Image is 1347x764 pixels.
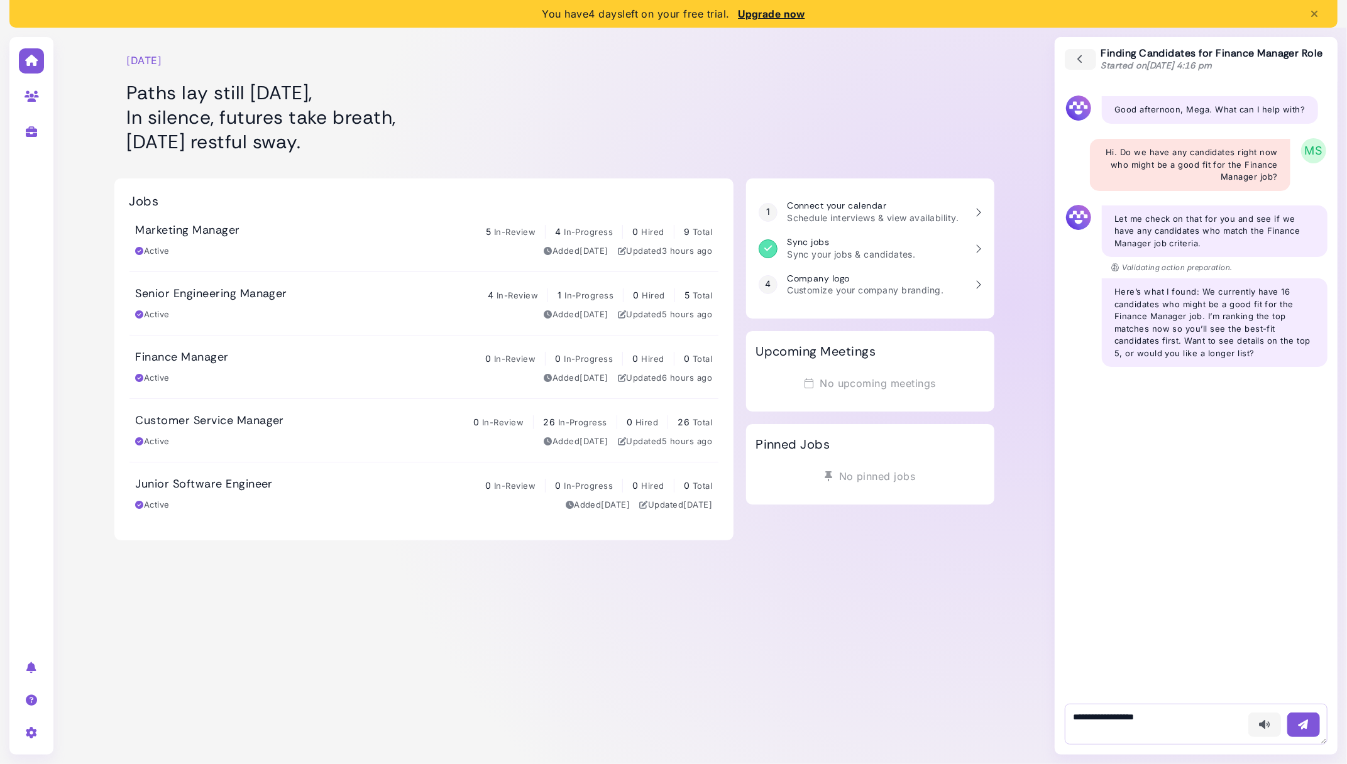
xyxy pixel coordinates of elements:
span: 0 [485,353,491,364]
div: Active [136,499,170,511]
h2: Pinned Jobs [756,437,830,452]
span: Total [693,481,712,491]
h3: Senior Engineering Manager [136,287,287,301]
div: Updated [618,245,712,258]
time: Aug 28, 2025 [580,246,608,256]
div: Updated [618,372,712,385]
div: Active [136,245,170,258]
time: Aug 28, 2025 [580,373,608,383]
span: In-Review [494,227,536,237]
time: Aug 31, 2025 [662,373,712,383]
time: Aug 31, 2025 [662,436,712,446]
span: 4 [488,290,493,300]
span: 0 [555,353,561,364]
span: 0 [632,353,638,364]
p: Customize your company branding. [787,283,943,297]
time: Aug 31, 2025 [662,246,712,256]
h3: Customer Service Manager [136,414,285,428]
div: 1 [759,203,778,222]
span: Hired [641,354,664,364]
span: 9 [684,226,690,237]
div: Added [544,435,608,448]
div: Added [544,245,608,258]
a: Sync jobs Sync your jobs & candidates. [752,231,987,267]
div: Updated [639,499,712,511]
h3: Sync jobs [787,237,915,248]
div: Updated [618,435,712,448]
span: Total [693,227,712,237]
span: In-Review [494,481,536,491]
span: In-Progress [558,417,607,427]
span: 0 [555,480,561,491]
span: In-Progress [564,227,613,237]
span: Hired [641,227,664,237]
a: Upgrade now [733,8,805,20]
span: Total [693,290,712,300]
div: 4 [759,275,778,294]
span: 0 [632,480,638,491]
a: Senior Engineering Manager 4 In-Review 1 In-Progress 0 Hired 5 Total Active Added[DATE] Updated5 ... [129,272,719,335]
h3: Connect your calendar [787,200,959,211]
span: Hired [641,481,664,491]
p: Let me check on that for you and see if we have any candidates who match the Finance Manager job ... [1114,213,1315,250]
a: Finance Manager 0 In-Review 0 In-Progress 0 Hired 0 Total Active Added[DATE] Updated6 hours ago [129,336,719,398]
span: In-Review [497,290,538,300]
div: No upcoming meetings [756,371,984,395]
div: Added [544,308,608,321]
time: Aug 28, 2025 [602,499,630,510]
div: Active [136,372,170,385]
span: Hired [642,290,664,300]
span: Total [693,354,712,364]
time: Aug 28, 2025 [580,436,608,446]
span: Total [693,417,712,427]
span: 0 [633,290,639,300]
span: 0 [684,353,690,364]
span: 0 [627,417,632,427]
time: Aug 31, 2025 [662,309,712,319]
span: In-Progress [564,481,613,491]
a: 4 Company logo Customize your company branding. [752,267,987,303]
span: 26 [543,417,555,427]
a: Customer Service Manager 0 In-Review 26 In-Progress 0 Hired 26 Total Active Added[DATE] Updated5 ... [129,399,719,462]
span: In-Progress [564,354,613,364]
span: 5 [684,290,690,300]
span: 0 [473,417,479,427]
h2: Upcoming Meetings [756,344,876,359]
p: You have 4 days left on your free trial. [542,6,805,21]
h3: Junior Software Engineer [136,477,273,491]
div: Added [544,372,608,385]
a: Marketing Manager 5 In-Review 4 In-Progress 0 Hired 9 Total Active Added[DATE] Updated3 hours ago [129,209,719,271]
h3: Marketing Manager [136,224,240,237]
div: Active [136,308,170,321]
a: Junior Software Engineer 0 In-Review 0 In-Progress 0 Hired 0 Total Active Added[DATE] Updated[DATE] [129,462,719,525]
span: 5 [486,226,491,237]
span: In-Review [494,354,536,364]
div: Added [566,499,630,511]
span: 1 [558,290,561,300]
span: In-Review [482,417,524,427]
time: [DATE] 4:16 pm [1146,60,1212,71]
h3: Finance Manager [136,351,229,364]
div: No pinned jobs [756,464,984,488]
span: Started on [1101,60,1213,71]
span: Hired [635,417,658,427]
div: Good afternoon, Mega. What can I help with? [1102,96,1318,124]
time: [DATE] [127,53,162,68]
p: Validating action preparation. [1111,262,1233,273]
span: MS [1301,138,1326,163]
p: Schedule interviews & view availability. [787,211,959,224]
span: 0 [485,480,491,491]
span: 4 [555,226,561,237]
time: Aug 28, 2025 [683,499,712,510]
div: Updated [618,308,712,321]
h3: Company logo [787,273,943,284]
p: Here’s what I found: We currently have 16 candidates who might be a good fit for the Finance Mana... [1114,286,1315,359]
span: 0 [684,480,690,491]
strong: Upgrade now [738,8,805,20]
span: In-Progress [564,290,613,300]
div: Hi. Do we have any candidates right now who might be a good fit for the Finance Manager job? [1090,139,1290,191]
time: Aug 28, 2025 [580,309,608,319]
div: Active [136,435,170,448]
a: 1 Connect your calendar Schedule interviews & view availability. [752,194,987,231]
h2: Jobs [129,194,159,209]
